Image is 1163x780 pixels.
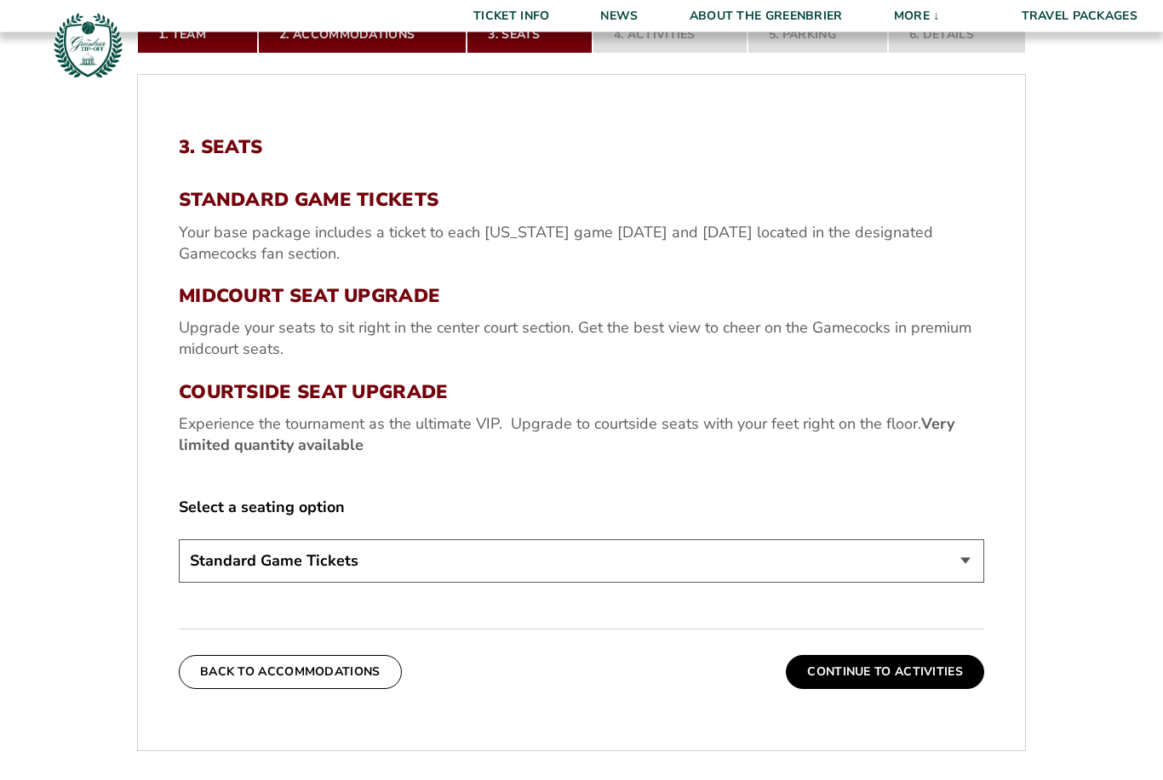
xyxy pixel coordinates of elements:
[179,318,984,361] p: Upgrade your seats to sit right in the center court section. Get the best view to cheer on the Ga...
[179,190,984,212] h3: Standard Game Tickets
[258,17,467,54] a: 2. Accommodations
[179,286,984,308] h3: Midcourt Seat Upgrade
[179,656,402,690] button: Back To Accommodations
[179,382,984,404] h3: Courtside Seat Upgrade
[179,414,954,456] strong: Very limited quantity available
[179,498,984,519] label: Select a seating option
[179,414,984,457] p: Experience the tournament as the ultimate VIP. Upgrade to courtside seats with your feet right on...
[179,223,984,265] p: Your base package includes a ticket to each [US_STATE] game [DATE] and [DATE] located in the desi...
[51,9,125,83] img: Greenbrier Tip-Off
[137,17,258,54] a: 1. Team
[786,656,984,690] button: Continue To Activities
[179,137,984,159] h2: 3. Seats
